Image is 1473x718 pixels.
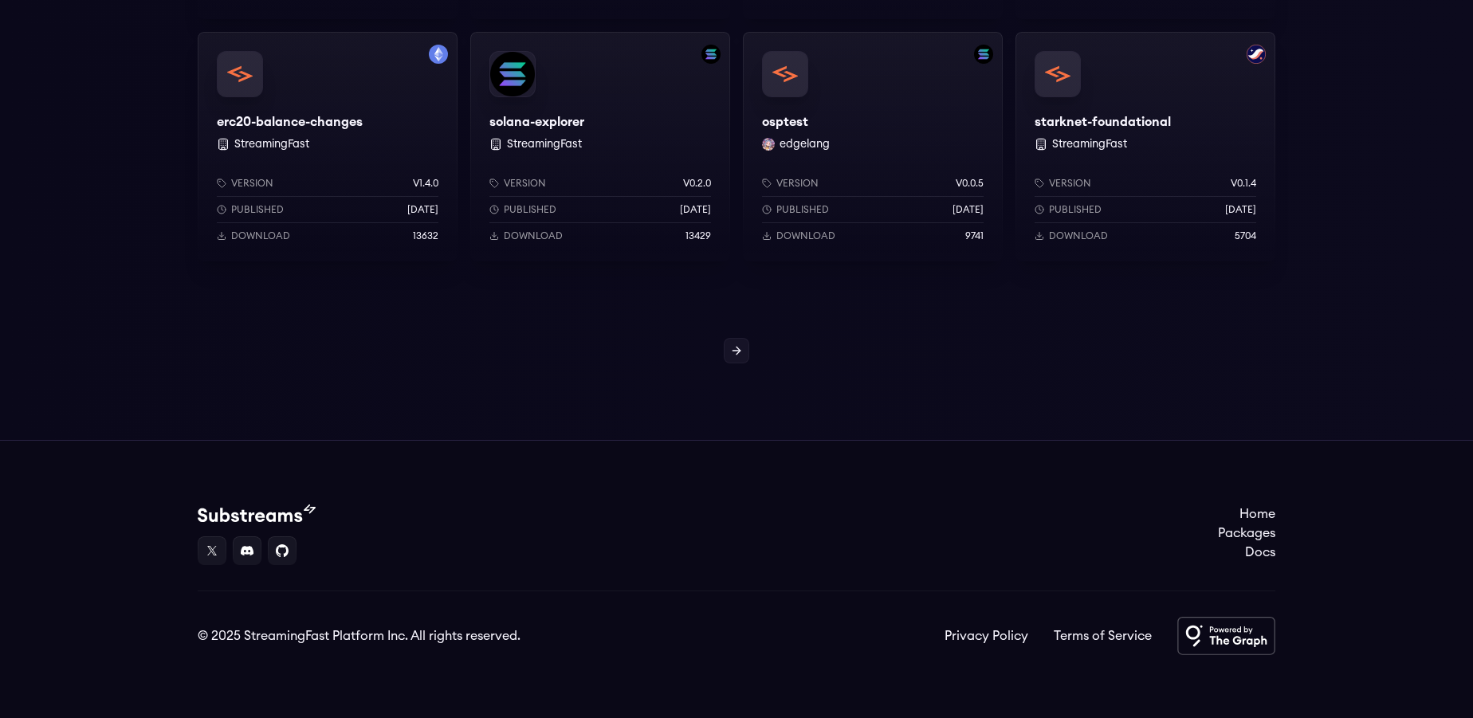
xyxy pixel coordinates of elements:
[776,203,829,216] p: Published
[1054,626,1152,645] a: Terms of Service
[1218,524,1275,543] a: Packages
[231,177,273,190] p: Version
[1231,177,1256,190] p: v0.1.4
[1052,136,1127,152] button: StreamingFast
[507,136,582,152] button: StreamingFast
[407,203,438,216] p: [DATE]
[234,136,309,152] button: StreamingFast
[504,177,546,190] p: Version
[965,230,984,242] p: 9741
[413,230,438,242] p: 13632
[776,230,835,242] p: Download
[1218,543,1275,562] a: Docs
[1049,230,1108,242] p: Download
[1049,177,1091,190] p: Version
[776,177,819,190] p: Version
[743,32,1003,261] a: Filter by solana networkosptestosptestedgelang edgelangVersionv0.0.5Published[DATE]Download9741
[198,626,520,645] div: © 2025 StreamingFast Platform Inc. All rights reserved.
[953,203,984,216] p: [DATE]
[780,136,830,152] button: edgelang
[956,177,984,190] p: v0.0.5
[683,177,711,190] p: v0.2.0
[1049,203,1102,216] p: Published
[945,626,1028,645] a: Privacy Policy
[198,504,316,524] img: Substream's logo
[1015,32,1275,261] a: Filter by starknet networkstarknet-foundationalstarknet-foundational StreamingFastVersionv0.1.4Pu...
[1235,230,1256,242] p: 5704
[1225,203,1256,216] p: [DATE]
[504,230,563,242] p: Download
[1247,45,1266,64] img: Filter by starknet network
[701,45,721,64] img: Filter by solana network
[680,203,711,216] p: [DATE]
[504,203,556,216] p: Published
[231,230,290,242] p: Download
[198,32,458,261] a: Filter by mainnet networkerc20-balance-changeserc20-balance-changes StreamingFastVersionv1.4.0Pub...
[685,230,711,242] p: 13429
[974,45,993,64] img: Filter by solana network
[1177,617,1275,655] img: Powered by The Graph
[470,32,730,261] a: Filter by solana networksolana-explorersolana-explorer StreamingFastVersionv0.2.0Published[DATE]D...
[413,177,438,190] p: v1.4.0
[429,45,448,64] img: Filter by mainnet network
[231,203,284,216] p: Published
[1218,504,1275,524] a: Home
